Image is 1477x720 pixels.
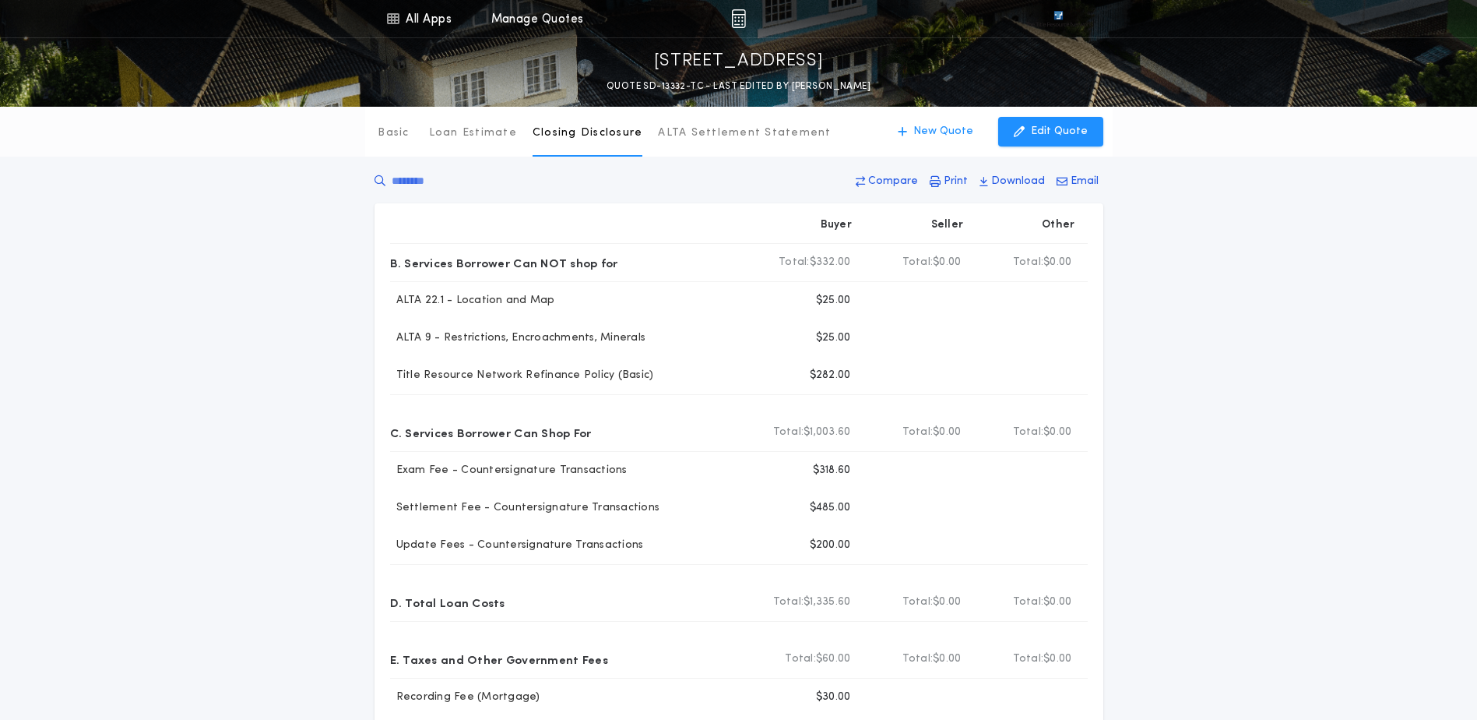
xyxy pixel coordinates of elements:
b: Total: [785,651,816,667]
p: New Quote [913,124,973,139]
p: B. Services Borrower Can NOT shop for [390,250,618,275]
p: Seller [931,217,964,233]
p: ALTA Settlement Statement [658,125,831,141]
p: Closing Disclosure [533,125,643,141]
span: $1,335.60 [804,595,850,610]
button: Edit Quote [998,117,1103,146]
p: ALTA 9 - Restrictions, Encroachments, Minerals [390,330,646,346]
p: E. Taxes and Other Government Fees [390,647,608,672]
b: Total: [773,595,804,610]
b: Total: [902,595,934,610]
span: $0.00 [933,425,961,440]
p: Other [1042,217,1074,233]
p: $25.00 [816,330,851,346]
span: $332.00 [810,255,851,270]
p: ALTA 22.1 - Location and Map [390,293,555,309]
button: Download [975,168,1050,196]
p: Exam Fee - Countersignature Transactions [390,463,628,478]
p: Basic [378,125,409,141]
span: $0.00 [933,595,961,610]
span: $0.00 [1043,651,1071,667]
img: img [731,9,746,28]
p: $30.00 [816,690,851,705]
p: [STREET_ADDRESS] [654,49,824,74]
p: D. Total Loan Costs [390,590,505,615]
span: $0.00 [933,255,961,270]
p: Edit Quote [1031,124,1088,139]
b: Total: [902,425,934,440]
p: $485.00 [810,500,851,516]
p: $25.00 [816,293,851,309]
span: $0.00 [1043,425,1071,440]
p: Settlement Fee - Countersignature Transactions [390,500,660,516]
b: Total: [1013,651,1044,667]
span: $0.00 [1043,595,1071,610]
b: Total: [773,425,804,440]
p: Title Resource Network Refinance Policy (Basic) [390,368,654,383]
b: Total: [1013,255,1044,270]
p: Loan Estimate [429,125,517,141]
span: $0.00 [933,651,961,667]
img: vs-icon [1025,11,1091,26]
p: Compare [868,174,918,189]
p: Buyer [821,217,852,233]
button: Print [925,168,972,196]
span: $60.00 [816,651,851,667]
b: Total: [1013,425,1044,440]
b: Total: [902,255,934,270]
p: $318.60 [813,463,851,478]
p: Email [1071,174,1099,189]
span: $0.00 [1043,255,1071,270]
p: C. Services Borrower Can Shop For [390,420,592,445]
p: Recording Fee (Mortgage) [390,690,540,705]
b: Total: [902,651,934,667]
button: Compare [851,168,923,196]
p: $282.00 [810,368,851,383]
b: Total: [1013,595,1044,610]
span: $1,003.60 [804,425,850,440]
button: New Quote [882,117,989,146]
p: QUOTE SD-13332-TC - LAST EDITED BY [PERSON_NAME] [607,79,870,94]
p: Update Fees - Countersignature Transactions [390,538,644,553]
button: Email [1052,168,1103,196]
p: Print [944,174,968,189]
b: Total: [779,255,810,270]
p: $200.00 [810,538,851,553]
p: Download [991,174,1045,189]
